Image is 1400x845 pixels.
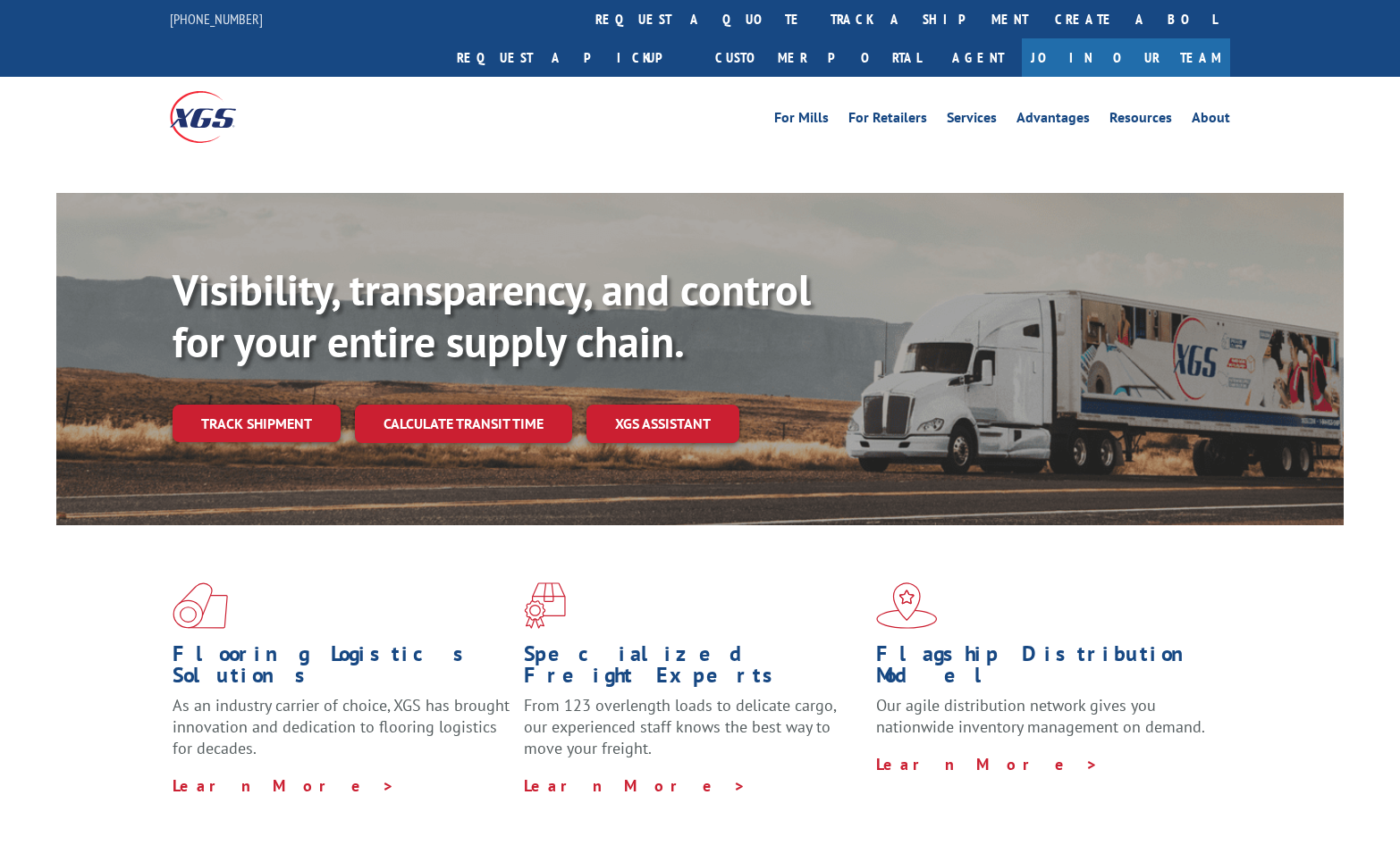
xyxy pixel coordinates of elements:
a: For Retailers [848,111,927,130]
a: Learn More > [524,775,746,796]
a: Track shipment [173,405,341,442]
b: Visibility, transparency, and control for your entire supply chain. [173,262,811,369]
a: Join Our Team [1022,38,1230,77]
a: XGS ASSISTANT [586,405,739,443]
h1: Flooring Logistics Solutions [173,643,510,695]
a: [PHONE_NUMBER] [170,10,263,28]
span: Our agile distribution network gives you nationwide inventory management on demand. [876,695,1205,737]
img: xgs-icon-flagship-distribution-model-red [876,582,938,629]
a: Services [947,111,997,130]
h1: Flagship Distribution Model [876,643,1214,695]
a: Resources [1109,111,1172,130]
img: xgs-icon-total-supply-chain-intelligence-red [173,582,228,629]
span: As an industry carrier of choice, XGS has brought innovation and dedication to flooring logistics... [173,695,510,758]
a: Advantages [1016,111,1090,130]
img: xgs-icon-focused-on-flooring-red [524,582,566,629]
a: Calculate transit time [355,405,572,443]
a: Agent [934,38,1022,77]
a: Request a pickup [443,38,702,77]
a: Learn More > [876,754,1099,774]
h1: Specialized Freight Experts [524,643,862,695]
a: Customer Portal [702,38,934,77]
a: Learn More > [173,775,395,796]
a: For Mills [774,111,829,130]
p: From 123 overlength loads to delicate cargo, our experienced staff knows the best way to move you... [524,695,862,774]
a: About [1192,111,1230,130]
